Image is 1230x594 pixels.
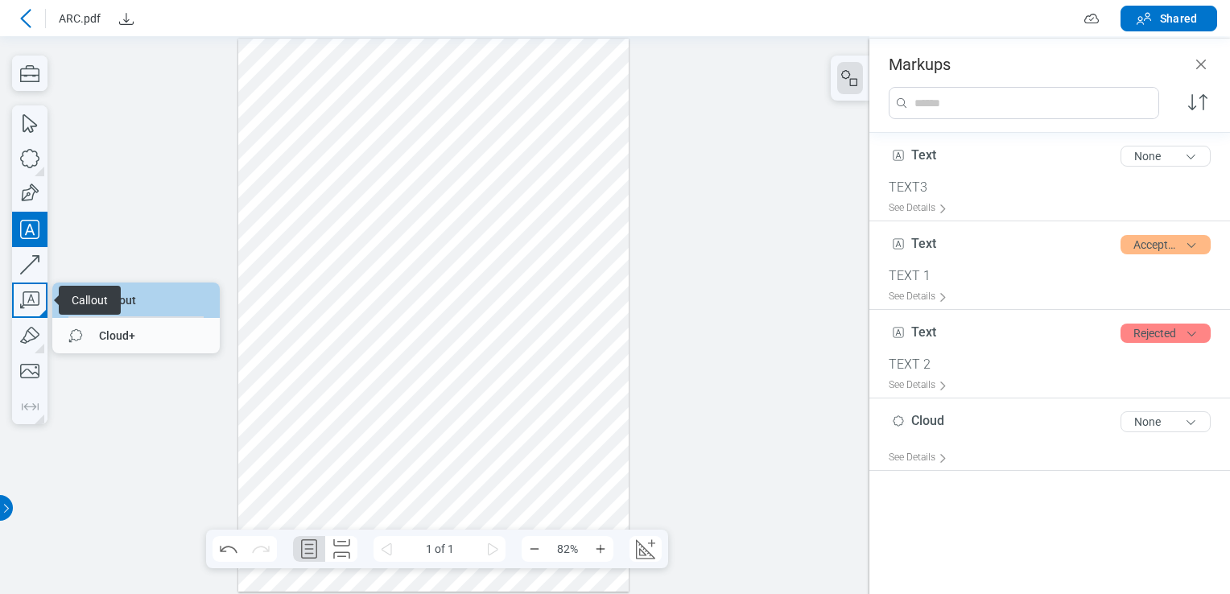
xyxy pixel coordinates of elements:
button: Create Scale [629,536,662,562]
span: Text [911,324,936,340]
div: TEXT 1 [889,268,1224,284]
div: TEXT 2 [889,357,1224,373]
div: See Details [889,373,954,398]
div: See Details [889,445,954,470]
span: 82% [547,536,588,562]
button: Close [1191,55,1211,74]
span: Text [911,236,936,251]
div: See Details [889,284,954,309]
button: Shared [1121,6,1217,31]
div: TEXT3 [889,179,1224,196]
button: Rejected [1121,324,1211,343]
button: None [1121,411,1211,432]
button: Continuous Page Layout [325,536,357,562]
div: See Details [889,196,954,221]
button: Download [114,6,139,31]
button: Accepted [1121,235,1211,254]
button: Zoom In [588,536,613,562]
span: Shared [1160,10,1197,27]
button: Undo [213,536,245,562]
span: 1 of 1 [399,536,480,562]
span: Text [911,147,936,163]
span: Cloud [911,413,944,428]
button: Single Page Layout [293,536,325,562]
span: ARC.pdf [59,10,101,27]
button: None [1121,146,1211,167]
h3: Markups [889,55,951,74]
button: Redo [245,536,277,562]
button: Zoom Out [522,536,547,562]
